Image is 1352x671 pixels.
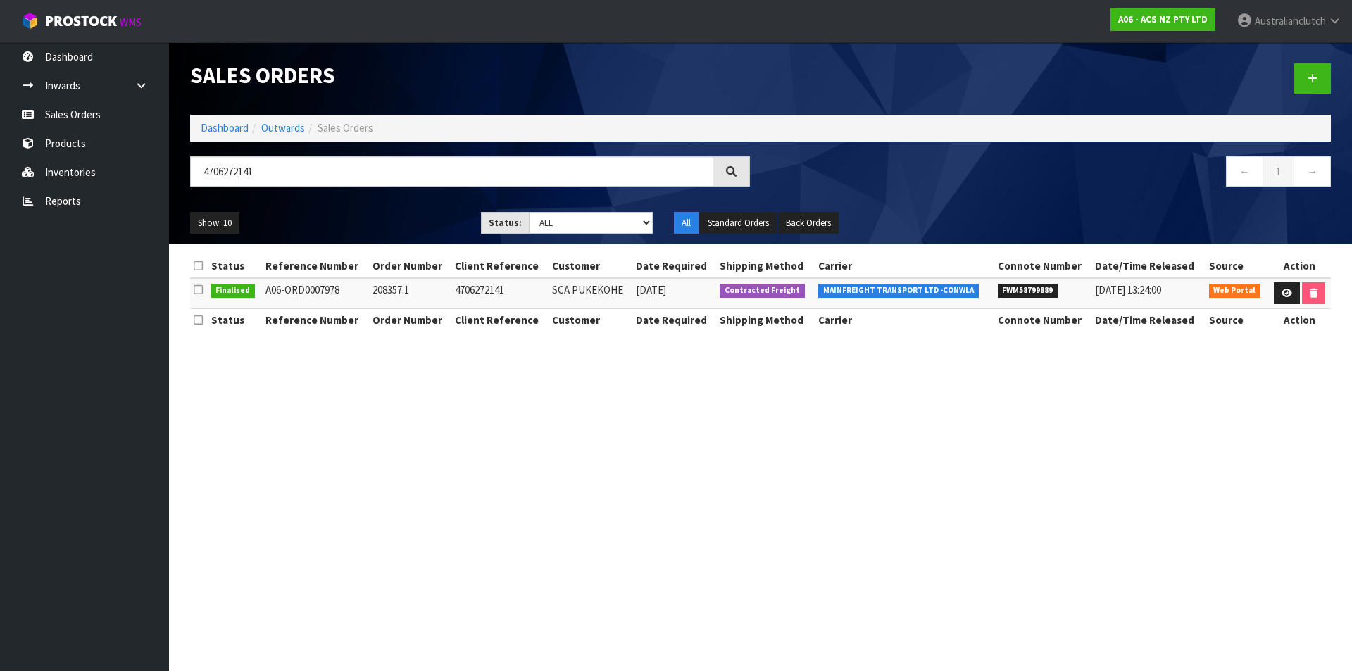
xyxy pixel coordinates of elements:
button: Standard Orders [700,212,777,234]
span: Australianclutch [1255,14,1326,27]
small: WMS [120,15,142,29]
th: Reference Number [262,308,369,331]
a: 1 [1263,156,1294,187]
th: Reference Number [262,255,369,277]
td: A06-ORD0007978 [262,278,369,308]
th: Carrier [815,308,994,331]
span: [DATE] 13:24:00 [1095,283,1161,296]
span: Sales Orders [318,121,373,134]
th: Action [1268,255,1331,277]
strong: A06 - ACS NZ PTY LTD [1118,13,1208,25]
th: Action [1268,308,1331,331]
span: FWM58799889 [998,284,1058,298]
th: Carrier [815,255,994,277]
span: MAINFREIGHT TRANSPORT LTD -CONWLA [818,284,979,298]
strong: Status: [489,217,522,229]
th: Source [1206,308,1268,331]
th: Status [208,308,263,331]
th: Connote Number [994,255,1091,277]
a: Outwards [261,121,305,134]
button: Show: 10 [190,212,239,234]
th: Client Reference [451,308,549,331]
td: 4706272141 [451,278,549,308]
span: Web Portal [1209,284,1261,298]
th: Order Number [369,308,451,331]
th: Customer [549,308,632,331]
td: SCA PUKEKOHE [549,278,632,308]
a: Dashboard [201,121,249,134]
span: Contracted Freight [720,284,805,298]
nav: Page navigation [771,156,1331,191]
th: Source [1206,255,1268,277]
th: Date/Time Released [1091,255,1206,277]
button: Back Orders [778,212,839,234]
a: ← [1226,156,1263,187]
th: Status [208,255,263,277]
input: Search sales orders [190,156,713,187]
img: cube-alt.png [21,12,39,30]
th: Date Required [632,308,716,331]
th: Date Required [632,255,716,277]
button: All [674,212,699,234]
th: Shipping Method [716,255,815,277]
span: [DATE] [636,283,666,296]
th: Connote Number [994,308,1091,331]
th: Shipping Method [716,308,815,331]
h1: Sales Orders [190,63,750,88]
a: → [1294,156,1331,187]
span: Finalised [211,284,256,298]
th: Order Number [369,255,451,277]
span: ProStock [45,12,117,30]
th: Client Reference [451,255,549,277]
th: Customer [549,255,632,277]
td: 208357.1 [369,278,451,308]
th: Date/Time Released [1091,308,1206,331]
